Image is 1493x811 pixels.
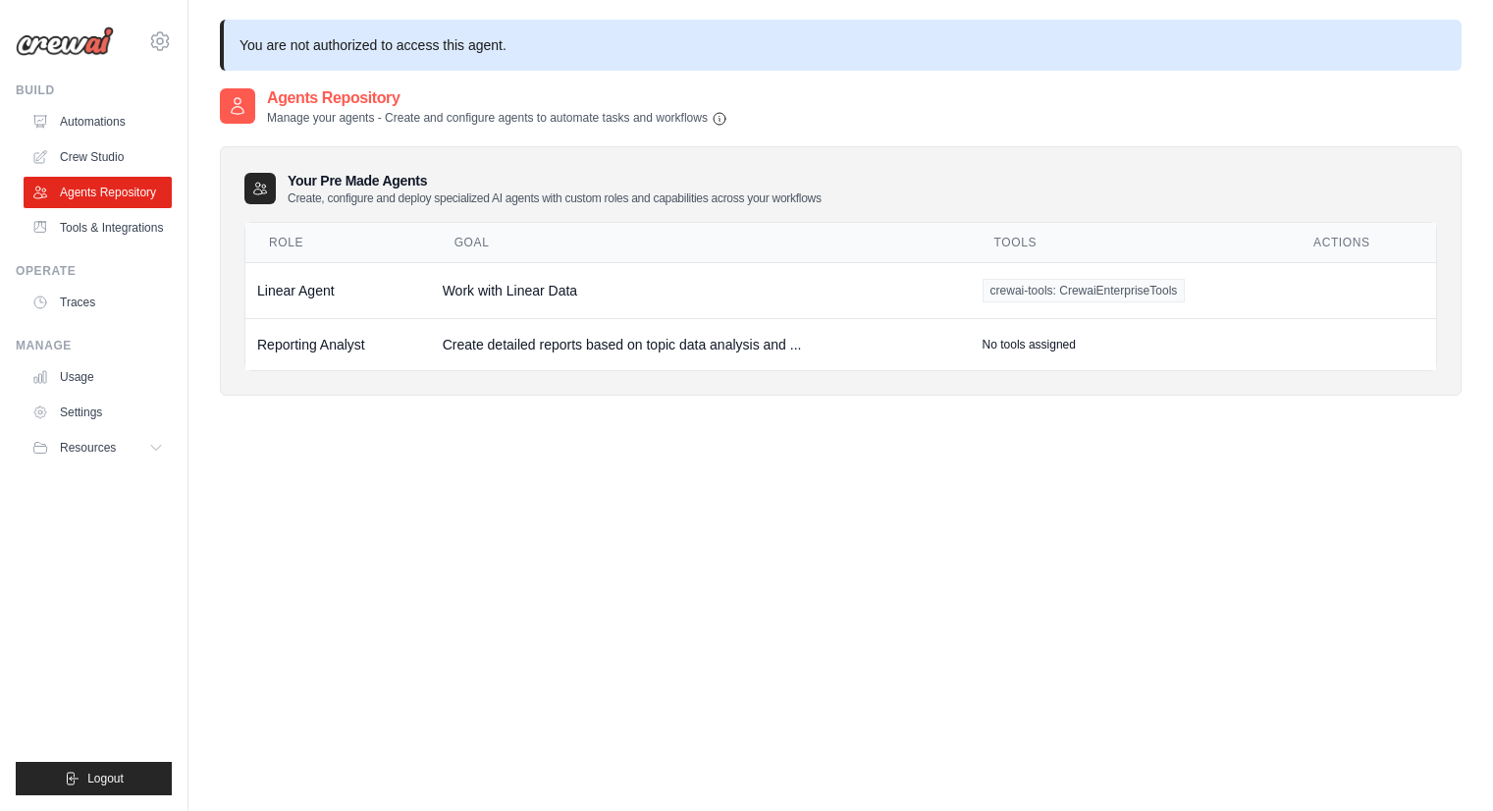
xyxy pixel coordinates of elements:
img: Logo [16,27,114,56]
a: Usage [24,361,172,393]
a: Agents Repository [24,177,172,208]
div: Manage [16,338,172,353]
button: Resources [24,432,172,463]
a: Crew Studio [24,141,172,173]
a: Tools & Integrations [24,212,172,243]
p: Manage your agents - Create and configure agents to automate tasks and workflows [267,110,727,127]
span: Resources [60,440,116,456]
th: Goal [431,223,971,263]
a: Traces [24,287,172,318]
span: crewai-tools: CrewaiEnterpriseTools [983,279,1186,302]
th: Actions [1290,223,1436,263]
th: Tools [971,223,1291,263]
th: Role [245,223,431,263]
div: Build [16,82,172,98]
a: Settings [24,397,172,428]
div: Operate [16,263,172,279]
td: Create detailed reports based on topic data analysis and ... [431,318,971,370]
h3: Your Pre Made Agents [288,171,822,206]
td: Linear Agent [245,262,431,318]
p: You are not authorized to access this agent. [220,20,1462,71]
td: Reporting Analyst [245,318,431,370]
h2: Agents Repository [267,86,727,110]
button: Logout [16,762,172,795]
td: Work with Linear Data [431,262,971,318]
a: Automations [24,106,172,137]
span: Logout [87,771,124,786]
p: No tools assigned [983,337,1076,352]
p: Create, configure and deploy specialized AI agents with custom roles and capabilities across your... [288,190,822,206]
